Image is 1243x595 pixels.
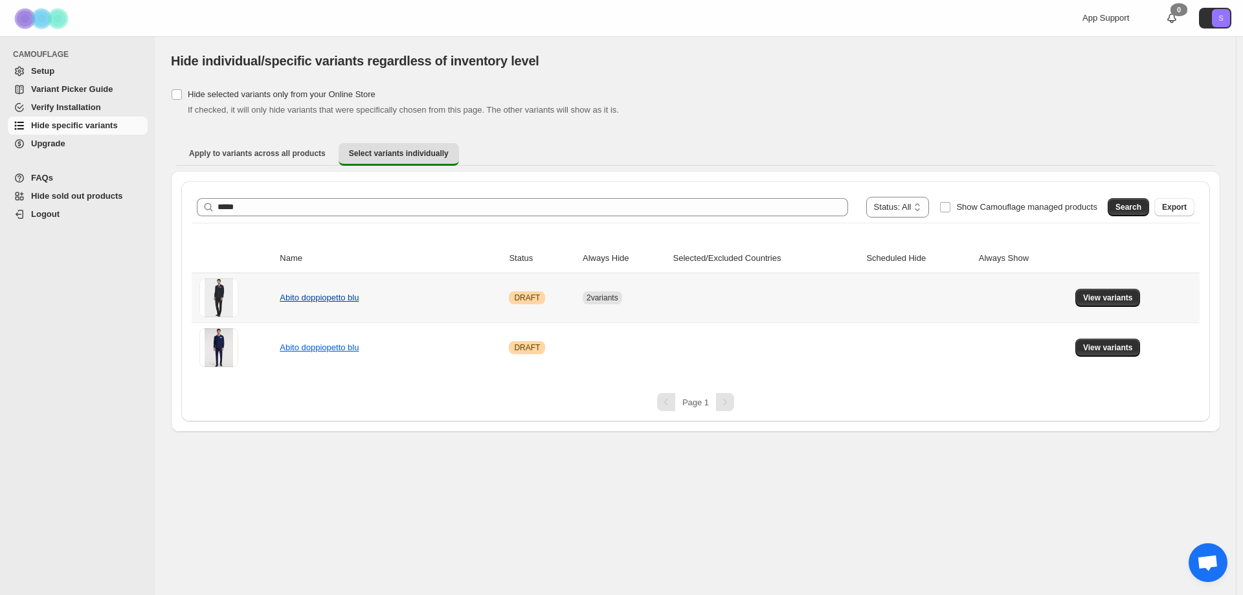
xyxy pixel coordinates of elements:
img: Camouflage [10,1,75,36]
span: Search [1115,202,1141,212]
th: Name [276,244,505,273]
span: DRAFT [514,342,540,353]
th: Selected/Excluded Countries [669,244,863,273]
span: Hide selected variants only from your Online Store [188,89,375,99]
a: 0 [1165,12,1178,25]
a: Verify Installation [8,98,148,117]
a: Hide specific variants [8,117,148,135]
span: Show Camouflage managed products [956,202,1097,212]
a: Upgrade [8,135,148,153]
span: 2 variants [587,293,618,302]
span: Upgrade [31,139,65,148]
span: Hide specific variants [31,120,118,130]
a: Setup [8,62,148,80]
span: Page 1 [682,398,709,407]
span: Setup [31,66,54,76]
div: Select variants individually [171,171,1220,432]
span: App Support [1082,13,1129,23]
button: View variants [1075,289,1141,307]
a: FAQs [8,169,148,187]
span: Apply to variants across all products [189,148,326,159]
a: Abito doppiopetto blu [280,293,359,302]
span: Hide individual/specific variants regardless of inventory level [171,54,539,68]
span: View variants [1083,342,1133,353]
span: DRAFT [514,293,540,303]
a: Variant Picker Guide [8,80,148,98]
button: Select variants individually [339,143,459,166]
th: Scheduled Hide [862,244,974,273]
a: Logout [8,205,148,223]
a: Hide sold out products [8,187,148,205]
a: Aprire la chat [1189,543,1227,582]
span: CAMOUFLAGE [13,49,149,60]
span: Hide sold out products [31,191,123,201]
button: Avatar with initials S [1199,8,1231,28]
span: If checked, it will only hide variants that were specifically chosen from this page. The other va... [188,105,619,115]
span: Export [1162,202,1187,212]
span: Variant Picker Guide [31,84,113,94]
th: Status [505,244,579,273]
button: View variants [1075,339,1141,357]
th: Always Show [975,244,1071,273]
div: 0 [1170,3,1187,16]
span: FAQs [31,173,53,183]
span: View variants [1083,293,1133,303]
button: Apply to variants across all products [179,143,336,164]
button: Search [1108,198,1149,216]
th: Always Hide [579,244,669,273]
span: Verify Installation [31,102,101,112]
span: Select variants individually [349,148,449,159]
span: Logout [31,209,60,219]
nav: Pagination [192,393,1200,411]
a: Abito doppiopetto blu [280,342,359,352]
text: S [1218,14,1223,22]
span: Avatar with initials S [1212,9,1230,27]
button: Export [1154,198,1194,216]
